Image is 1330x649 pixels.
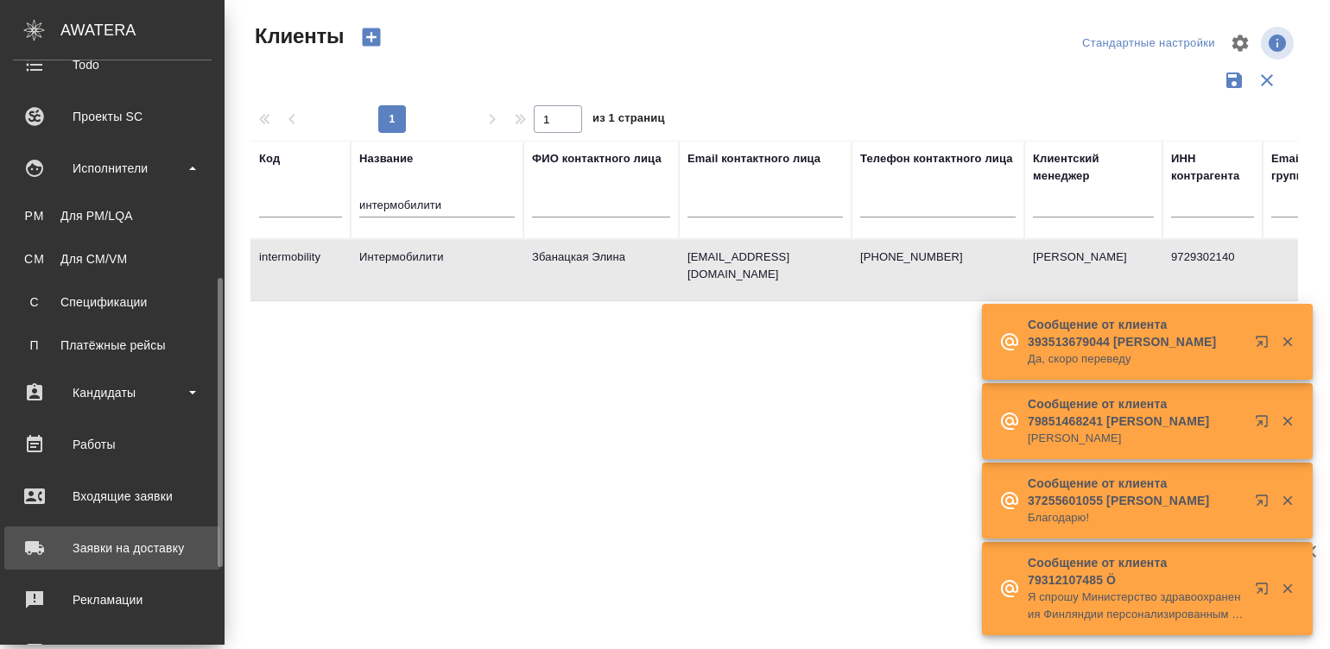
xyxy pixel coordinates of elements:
[1244,571,1286,613] button: Открыть в новой вкладке
[1270,493,1305,508] button: Закрыть
[1261,27,1297,60] span: Посмотреть информацию
[13,587,212,613] div: Рекламации
[1219,22,1261,64] span: Настроить таблицу
[4,95,220,138] a: Проекты SC
[13,52,212,78] div: Todo
[1251,64,1283,97] button: Сбросить фильтры
[1028,589,1244,623] p: Я спрошу Министерство здравоохранения Финляндии персонализированным обращением, и как только они отв
[1024,240,1162,300] td: [PERSON_NAME]
[687,150,820,167] div: Email контактного лица
[22,337,203,354] div: Платёжные рейсы
[22,250,203,268] div: Для CM/VM
[13,285,212,319] a: ССпецификации
[250,22,344,50] span: Клиенты
[13,155,212,181] div: Исполнители
[860,249,1016,266] p: [PHONE_NUMBER]
[4,475,220,518] a: Входящие заявки
[13,432,212,457] div: Работы
[13,380,212,406] div: Кандидаты
[1171,150,1254,185] div: ИНН контрагента
[1244,404,1286,445] button: Открыть в новой вкладке
[351,22,392,52] button: Создать
[359,150,413,167] div: Название
[4,43,220,86] a: Todo
[13,535,212,561] div: Заявки на доставку
[13,483,212,509] div: Входящие заявки
[1270,334,1305,350] button: Закрыть
[687,249,843,283] p: [EMAIL_ADDRESS][DOMAIN_NAME]
[1028,509,1244,526] p: Благодарю!
[1033,150,1154,185] div: Клиентский менеджер
[1028,395,1244,430] p: Сообщение от клиента 79851468241 [PERSON_NAME]
[13,104,212,129] div: Проекты SC
[1028,350,1244,368] p: Да, скоро переведу
[1028,475,1244,509] p: Сообщение от клиента 37255601055 [PERSON_NAME]
[1028,554,1244,589] p: Сообщение от клиента 79312107485 Ö
[592,108,665,133] span: из 1 страниц
[259,150,280,167] div: Код
[1244,483,1286,525] button: Открыть в новой вкладке
[1162,240,1263,300] td: 9729302140
[860,150,1013,167] div: Телефон контактного лица
[13,328,212,362] a: ППлатёжные рейсы
[1028,316,1244,350] p: Сообщение от клиента 393513679044 [PERSON_NAME]
[22,293,203,311] div: Спецификации
[4,578,220,621] a: Рекламации
[4,423,220,466] a: Работы
[60,13,225,47] div: AWATERA
[1270,413,1305,429] button: Закрыть
[1028,430,1244,447] p: [PERSON_NAME]
[13,242,212,276] a: CMДля CM/VM
[351,240,523,300] td: Интермобилити
[1218,64,1251,97] button: Сохранить фильтры
[523,240,679,300] td: Збанацкая Элина
[22,207,203,224] div: Для PM/LQA
[1270,581,1305,596] button: Закрыть
[532,150,662,167] div: ФИО контактного лица
[4,526,220,570] a: Заявки на доставку
[250,240,351,300] td: intermobility
[1244,324,1286,366] button: Открыть в новой вкладке
[13,198,212,233] a: PMДля PM/LQA
[1078,30,1219,57] div: split button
